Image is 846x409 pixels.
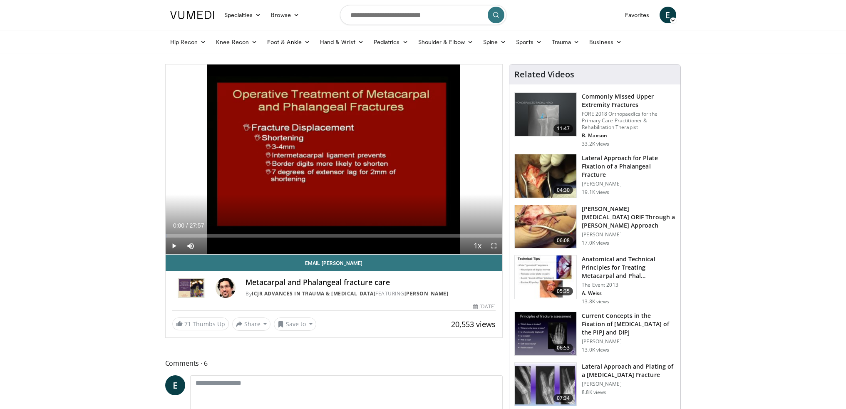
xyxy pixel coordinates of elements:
[584,34,627,50] a: Business
[582,389,606,396] p: 8.8K views
[582,347,609,353] p: 13.0K views
[582,282,675,288] p: The Event 2013
[514,69,574,79] h4: Related Videos
[166,234,503,238] div: Progress Bar
[582,205,675,230] h3: [PERSON_NAME][MEDICAL_DATA] ORIF Through a [PERSON_NAME] Approach
[170,11,214,19] img: VuMedi Logo
[211,34,262,50] a: Knee Recon
[582,111,675,131] p: FORE 2018 Orthopaedics for the Primary Care Practitioner & Rehabilitation Therapist
[252,290,375,297] a: ICJR Advances in Trauma & [MEDICAL_DATA]
[315,34,369,50] a: Hand & Wrist
[165,358,503,369] span: Comments 6
[514,92,675,147] a: 11:47 Commonly Missed Upper Extremity Fractures FORE 2018 Orthopaedics for the Primary Care Pract...
[582,231,675,238] p: [PERSON_NAME]
[553,344,573,352] span: 06:53
[582,290,675,297] p: A. Weiss
[404,290,449,297] a: [PERSON_NAME]
[246,278,496,287] h4: Metacarpal and Phalangeal fracture care
[515,255,576,299] img: 04164f76-1362-4162-b9f3-0e0fef6fb430.150x105_q85_crop-smart_upscale.jpg
[553,124,573,133] span: 11:47
[582,132,675,139] p: B. Maxson
[219,7,266,23] a: Specialties
[582,189,609,196] p: 19.1K views
[515,363,576,406] img: 44f74797-969d-47a6-897a-4830da949303.150x105_q85_crop-smart_upscale.jpg
[582,312,675,337] h3: Current Concepts in the Fixation of [MEDICAL_DATA] of the PIPJ and DIPJ
[620,7,655,23] a: Favorites
[582,298,609,305] p: 13.8K views
[582,255,675,280] h3: Anatomical and Technical Principles for Treating Metacarpal and Phal…
[262,34,315,50] a: Foot & Ankle
[582,92,675,109] h3: Commonly Missed Upper Extremity Fractures
[553,287,573,295] span: 05:35
[469,238,486,254] button: Playback Rate
[514,362,675,407] a: 07:34 Lateral Approach and Plating of a [MEDICAL_DATA] Fracture [PERSON_NAME] 8.8K views
[514,312,675,356] a: 06:53 Current Concepts in the Fixation of [MEDICAL_DATA] of the PIPJ and DIPJ [PERSON_NAME] 13.0K...
[216,278,236,298] img: Avatar
[340,5,506,25] input: Search topics, interventions
[189,222,204,229] span: 27:57
[515,205,576,248] img: af335e9d-3f89-4d46-97d1-d9f0cfa56dd9.150x105_q85_crop-smart_upscale.jpg
[166,64,503,255] video-js: Video Player
[582,240,609,246] p: 17.0K views
[514,205,675,249] a: 06:08 [PERSON_NAME][MEDICAL_DATA] ORIF Through a [PERSON_NAME] Approach [PERSON_NAME] 17.0K views
[172,278,213,298] img: ICJR Advances in Trauma & Arthroplasty
[515,312,576,355] img: 1e755709-254a-4930-be7d-aa5fbb173ea9.150x105_q85_crop-smart_upscale.jpg
[515,93,576,136] img: b2c65235-e098-4cd2-ab0f-914df5e3e270.150x105_q85_crop-smart_upscale.jpg
[274,317,316,331] button: Save to
[186,222,188,229] span: /
[553,394,573,402] span: 07:34
[486,238,502,254] button: Fullscreen
[582,381,675,387] p: [PERSON_NAME]
[246,290,496,297] div: By FEATURING
[165,34,211,50] a: Hip Recon
[582,154,675,179] h3: Lateral Approach for Plate Fixation of a Phalangeal Fracture
[553,186,573,194] span: 04:30
[582,181,675,187] p: [PERSON_NAME]
[511,34,547,50] a: Sports
[582,338,675,345] p: [PERSON_NAME]
[369,34,413,50] a: Pediatrics
[553,236,573,245] span: 06:08
[232,317,271,331] button: Share
[172,317,229,330] a: 71 Thumbs Up
[413,34,478,50] a: Shoulder & Elbow
[582,362,675,379] h3: Lateral Approach and Plating of a [MEDICAL_DATA] Fracture
[173,222,184,229] span: 0:00
[514,154,675,198] a: 04:30 Lateral Approach for Plate Fixation of a Phalangeal Fracture [PERSON_NAME] 19.1K views
[451,319,496,329] span: 20,553 views
[660,7,676,23] a: E
[515,154,576,198] img: a2c46a1f-6dd6-461b-8768-7298687943d1.150x105_q85_crop-smart_upscale.jpg
[478,34,511,50] a: Spine
[473,303,496,310] div: [DATE]
[266,7,304,23] a: Browse
[166,238,182,254] button: Play
[514,255,675,305] a: 05:35 Anatomical and Technical Principles for Treating Metacarpal and Phal… The Event 2013 A. Wei...
[166,255,503,271] a: Email [PERSON_NAME]
[547,34,585,50] a: Trauma
[184,320,191,328] span: 71
[182,238,199,254] button: Mute
[582,141,609,147] p: 33.2K views
[165,375,185,395] a: E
